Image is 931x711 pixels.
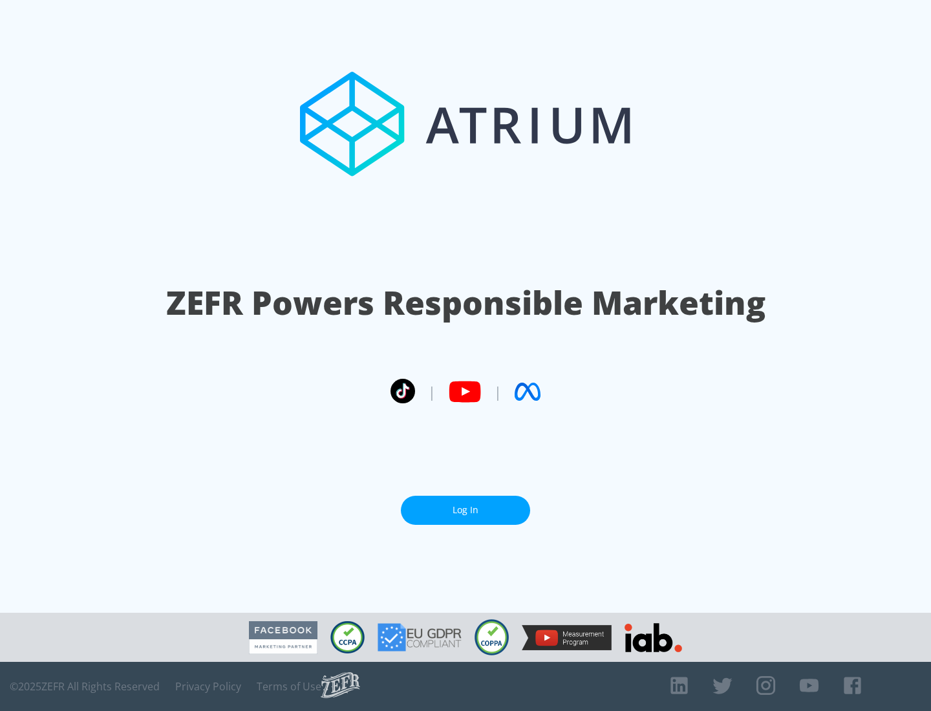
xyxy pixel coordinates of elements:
img: CCPA Compliant [330,621,365,653]
span: | [428,382,436,401]
img: COPPA Compliant [475,619,509,655]
a: Privacy Policy [175,680,241,693]
img: Facebook Marketing Partner [249,621,317,654]
h1: ZEFR Powers Responsible Marketing [166,281,765,325]
a: Terms of Use [257,680,321,693]
a: Log In [401,496,530,525]
img: IAB [625,623,682,652]
span: © 2025 ZEFR All Rights Reserved [10,680,160,693]
span: | [494,382,502,401]
img: YouTube Measurement Program [522,625,612,650]
img: GDPR Compliant [378,623,462,652]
